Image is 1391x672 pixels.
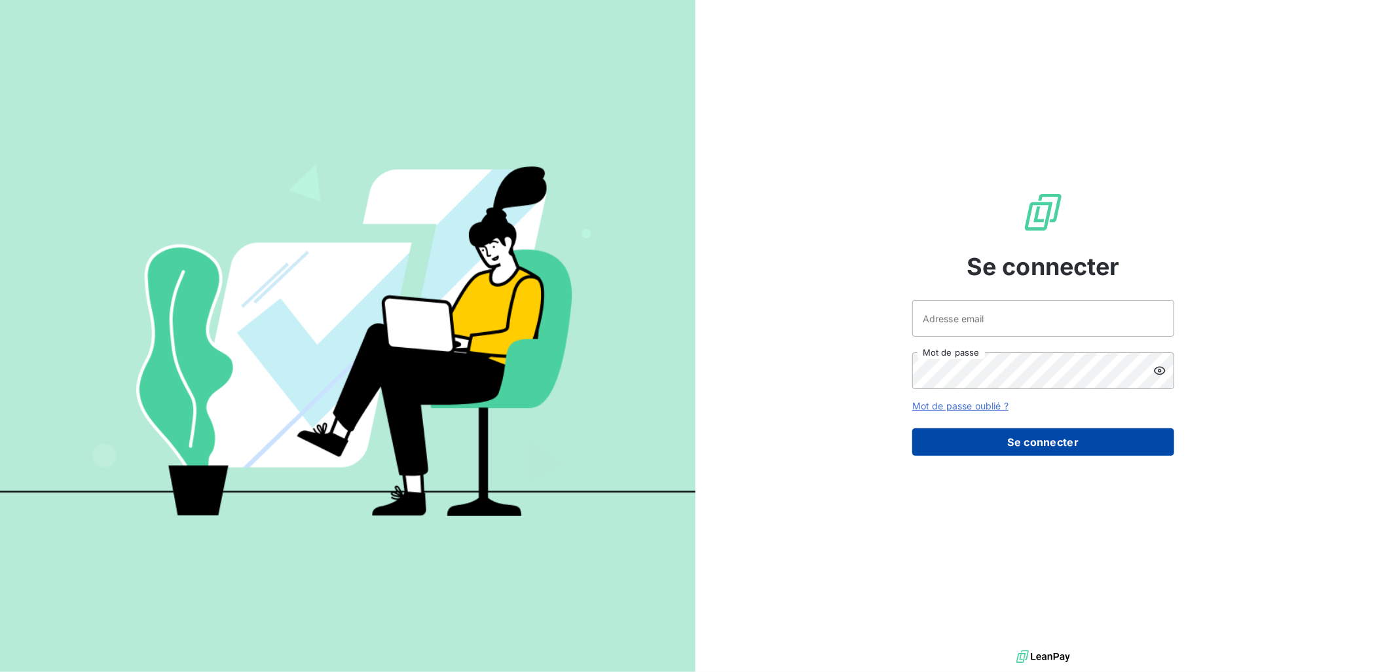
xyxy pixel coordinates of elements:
img: Logo LeanPay [1022,191,1064,233]
span: Se connecter [967,249,1120,284]
a: Mot de passe oublié ? [912,400,1009,411]
input: placeholder [912,300,1174,337]
button: Se connecter [912,428,1174,456]
img: logo [1016,647,1070,667]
